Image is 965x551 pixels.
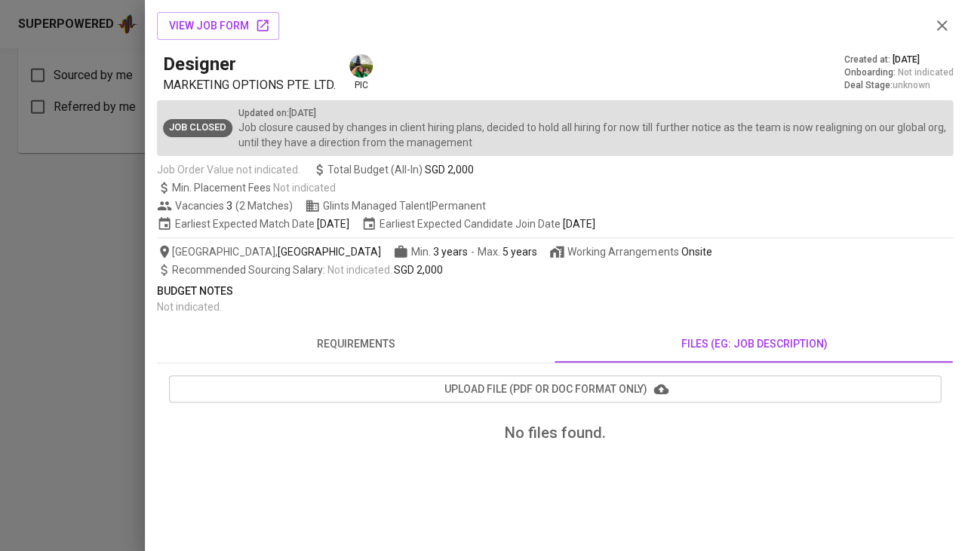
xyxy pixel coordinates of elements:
span: 3 years [433,246,468,258]
img: eva@glints.com [349,54,373,78]
span: unknown [892,80,930,90]
span: 3 [224,198,232,213]
span: Job Order Value not indicated. [157,162,300,177]
div: Deal Stage : [844,79,953,92]
span: files (eg: job description) [564,335,945,354]
span: Glints Managed Talent | Permanent [305,198,486,213]
span: - [471,244,475,259]
span: [DATE] [563,216,595,231]
span: requirements [166,335,546,354]
button: upload file (pdf or doc format only) [169,375,941,403]
p: Updated on : [DATE] [238,106,947,120]
div: Created at : [844,54,953,66]
span: Job Closed [163,121,232,135]
p: Budget Notes [157,283,953,299]
span: 5 years [502,246,537,258]
span: Max. [478,246,537,258]
span: Total Budget (All-In) [312,162,474,177]
h6: No files found. [505,421,606,445]
span: [DATE] [317,216,349,231]
span: [DATE] [892,54,919,66]
div: Onboarding : [844,66,953,79]
span: Not indicated . [157,301,222,313]
span: [GEOGRAPHIC_DATA] [278,244,381,259]
div: pic [348,53,374,92]
span: Not indicated [273,182,336,194]
span: Min. Placement Fees [172,182,336,194]
span: Recommended Sourcing Salary : [172,264,327,276]
span: Earliest Expected Candidate Join Date [361,216,595,231]
span: [GEOGRAPHIC_DATA] , [157,244,381,259]
span: SGD 2,000 [394,264,443,276]
span: Not indicated [897,66,953,79]
span: Not indicated . [327,264,392,276]
span: Min. [411,246,468,258]
div: Onsite [681,244,711,259]
span: Working Arrangements [549,244,711,259]
span: view job form [169,17,267,35]
span: SGD 2,000 [425,162,474,177]
span: Earliest Expected Match Date [157,216,349,231]
span: Vacancies ( 2 Matches ) [157,198,293,213]
span: upload file (pdf or doc format only) [181,380,929,399]
span: MARKETING OPTIONS PTE. LTD. [163,78,336,92]
button: view job form [157,12,279,40]
h5: Designer [163,52,236,76]
p: Job closure caused by changes in client hiring plans, decided to hold all hiring for now till fur... [238,120,947,150]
